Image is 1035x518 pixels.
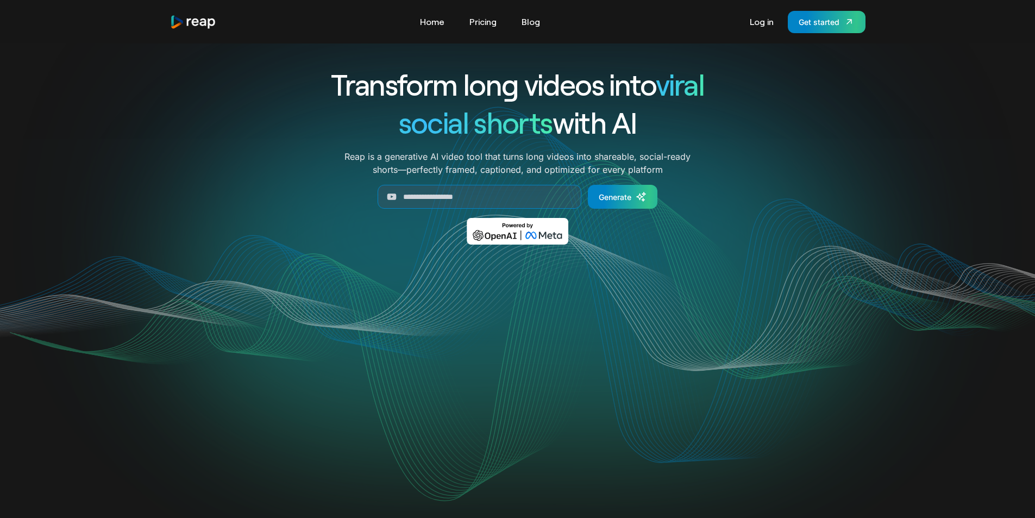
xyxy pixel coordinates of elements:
[467,218,568,245] img: Powered by OpenAI & Meta
[599,191,631,203] div: Generate
[744,13,779,30] a: Log in
[170,15,217,29] img: reap logo
[344,150,691,176] p: Reap is a generative AI video tool that turns long videos into shareable, social-ready shorts—per...
[588,185,657,209] a: Generate
[788,11,865,33] a: Get started
[656,66,704,102] span: viral
[415,13,450,30] a: Home
[399,104,553,140] span: social shorts
[170,15,217,29] a: home
[464,13,502,30] a: Pricing
[292,185,744,209] form: Generate Form
[516,13,545,30] a: Blog
[292,65,744,103] h1: Transform long videos into
[292,103,744,141] h1: with AI
[299,260,736,479] video: Your browser does not support the video tag.
[799,16,839,28] div: Get started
